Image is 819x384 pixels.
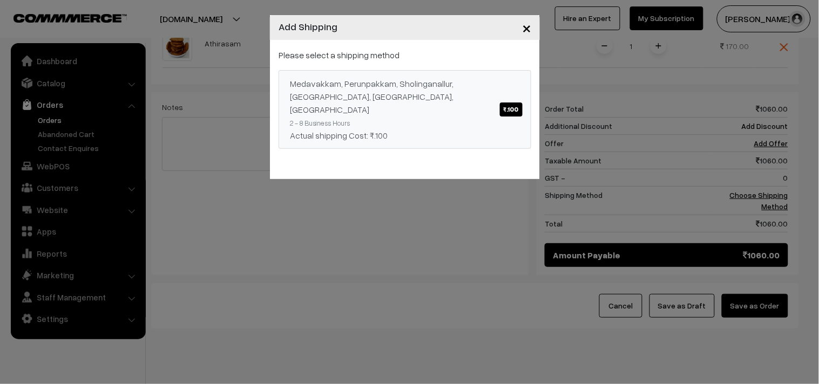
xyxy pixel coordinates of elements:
div: Medavakkam, Perunpakkam, Sholinganallur, [GEOGRAPHIC_DATA], [GEOGRAPHIC_DATA], [GEOGRAPHIC_DATA] [290,77,520,116]
a: Medavakkam, Perunpakkam, Sholinganallur, [GEOGRAPHIC_DATA], [GEOGRAPHIC_DATA], [GEOGRAPHIC_DATA]₹... [279,70,531,149]
p: Please select a shipping method [279,49,531,61]
button: Close [513,11,540,44]
small: 2 - 8 Business Hours [290,119,350,127]
div: Actual shipping Cost: ₹.100 [290,129,520,142]
span: ₹.100 [500,102,523,116]
span: × [522,17,531,37]
h4: Add Shipping [279,19,337,34]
